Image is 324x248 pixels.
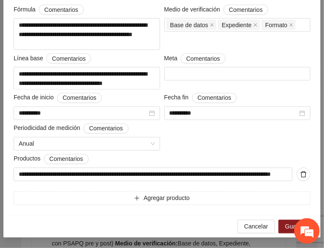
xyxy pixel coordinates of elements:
[285,222,307,231] span: Guardar
[44,5,78,14] span: Comentarios
[83,124,128,134] button: Periodicidad de medición
[39,5,83,15] button: Fórmula
[164,93,237,103] span: Fecha fin
[224,5,268,15] button: Medio de verificación
[46,54,91,64] button: Línea base
[186,54,220,63] span: Comentarios
[198,93,231,103] span: Comentarios
[297,168,310,181] button: delete
[14,54,91,64] span: Línea base
[244,222,268,231] span: Cancelar
[218,20,260,30] span: Expediente
[181,54,225,64] button: Meta
[140,4,160,25] div: Minimizar ventana de chat en vivo
[278,220,314,234] button: Guardar
[14,124,129,134] span: Periodicidad de medición
[164,54,226,64] span: Meta
[210,23,214,27] span: close
[253,23,258,27] span: close
[63,93,96,103] span: Comentarios
[289,23,293,27] span: close
[170,20,209,30] span: Base de datos
[222,20,252,30] span: Expediente
[52,54,86,63] span: Comentarios
[21,90,145,177] span: No hay ninguna conversación en curso
[261,20,295,30] span: Formato
[134,195,140,202] span: plus
[192,93,237,103] button: Fecha fin
[265,20,287,30] span: Formato
[14,154,89,164] span: Productos
[46,189,121,206] div: Chatear ahora
[19,138,155,150] span: Anual
[143,194,189,203] span: Agregar producto
[229,5,263,14] span: Comentarios
[164,5,269,15] span: Medio de verificación
[14,93,102,103] span: Fecha de inicio
[44,44,143,54] div: Conversaciones
[297,171,310,178] span: delete
[166,20,217,30] span: Base de datos
[49,155,83,164] span: Comentarios
[14,192,310,205] button: plusAgregar producto
[89,124,123,133] span: Comentarios
[238,220,275,234] button: Cancelar
[57,93,102,103] button: Fecha de inicio
[44,154,89,164] button: Productos
[14,5,84,15] span: Fórmula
